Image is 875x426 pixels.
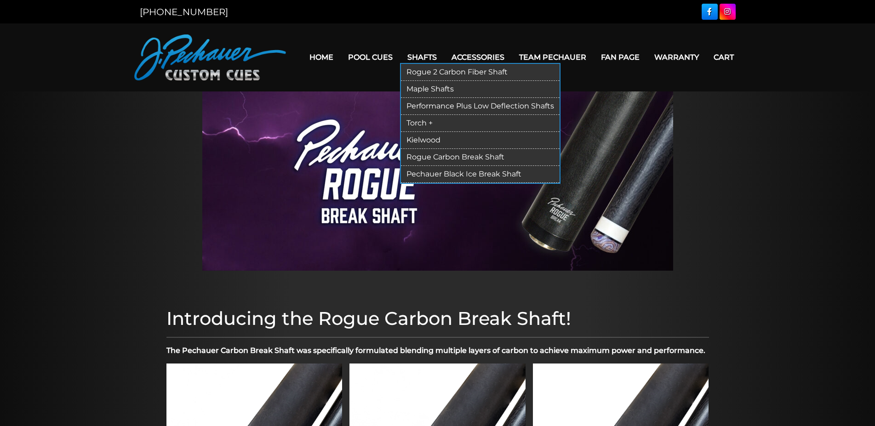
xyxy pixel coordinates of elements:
a: Cart [706,45,741,69]
a: Home [302,45,341,69]
a: Pool Cues [341,45,400,69]
strong: The Pechauer Carbon Break Shaft was specifically formulated blending multiple layers of carbon to... [166,346,705,355]
a: Performance Plus Low Deflection Shafts [401,98,560,115]
a: Team Pechauer [512,45,594,69]
a: Rogue Carbon Break Shaft [401,149,560,166]
img: Pechauer Custom Cues [134,34,286,80]
a: Pechauer Black Ice Break Shaft [401,166,560,183]
a: Kielwood [401,132,560,149]
a: Shafts [400,45,444,69]
a: Fan Page [594,45,647,69]
a: Warranty [647,45,706,69]
h1: Introducing the Rogue Carbon Break Shaft! [166,307,709,329]
a: Rogue 2 Carbon Fiber Shaft [401,64,560,81]
a: [PHONE_NUMBER] [140,6,228,17]
a: Torch + [401,115,560,132]
a: Accessories [444,45,512,69]
a: Maple Shafts [401,81,560,98]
